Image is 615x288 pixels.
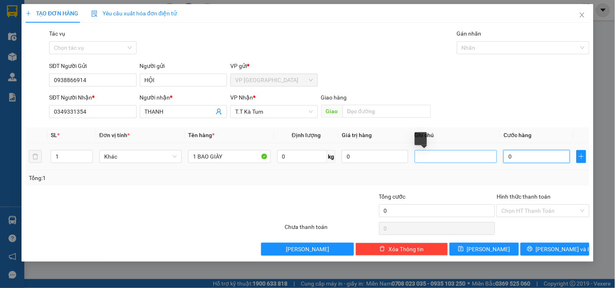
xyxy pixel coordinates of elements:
span: CR : [6,53,19,61]
input: 0 [342,150,408,163]
span: Nhận: [95,8,114,16]
span: save [458,246,464,252]
div: Người gửi [140,61,227,70]
button: [PERSON_NAME] [261,243,354,256]
div: Tổng: 1 [29,174,238,182]
span: TẠO ĐƠN HÀNG [26,10,78,17]
button: deleteXóa Thông tin [356,243,448,256]
div: 30.000 [6,52,90,62]
div: SĐT Người Nhận [49,93,136,102]
span: Đơn vị tính [99,132,130,138]
span: Tổng cước [379,193,406,200]
div: VP [GEOGRAPHIC_DATA] [7,7,89,26]
span: [PERSON_NAME] [467,245,510,254]
span: [PERSON_NAME] và In [536,245,593,254]
span: Định lượng [292,132,321,138]
span: [PERSON_NAME] [286,245,329,254]
div: T.T Kà Tum [95,7,160,17]
span: plus [577,153,586,160]
input: VD: Bàn, Ghế [188,150,270,163]
div: VP gửi [230,61,317,70]
input: Ghi Chú [415,150,497,163]
div: Chưa thanh toán [284,222,378,237]
button: Close [571,4,594,27]
span: Giao [321,105,343,118]
button: delete [29,150,42,163]
span: Giá trị hàng [342,132,372,138]
span: VP Nhận [230,94,253,101]
span: user-add [216,108,222,115]
span: Yêu cầu xuất hóa đơn điện tử [91,10,177,17]
span: Gửi: [7,8,19,16]
span: close [579,12,585,18]
div: 0777099897 [7,36,89,47]
img: icon [91,11,98,17]
label: Gán nhãn [457,30,482,37]
span: Khác [104,150,177,163]
button: plus [576,150,586,163]
span: delete [379,246,385,252]
span: Tên hàng [188,132,214,138]
button: printer[PERSON_NAME] và In [521,243,589,256]
div: tài [7,26,89,36]
span: SL [51,132,57,138]
label: Tác vụ [49,30,65,37]
span: kg [327,150,335,163]
div: nha khoa á âu [95,17,160,26]
span: printer [527,246,533,252]
span: T.T Kà Tum [235,106,313,118]
div: SĐT Người Gửi [49,61,136,70]
span: Cước hàng [504,132,531,138]
div: Người nhận [140,93,227,102]
span: VP Tân Bình [235,74,313,86]
button: save[PERSON_NAME] [450,243,519,256]
span: plus [26,11,31,16]
th: Ghi chú [411,127,500,143]
input: Dọc đường [343,105,431,118]
span: Giao hàng [321,94,347,101]
label: Hình thức thanh toán [497,193,551,200]
div: 0978484852 [95,26,160,38]
span: Xóa Thông tin [388,245,424,254]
